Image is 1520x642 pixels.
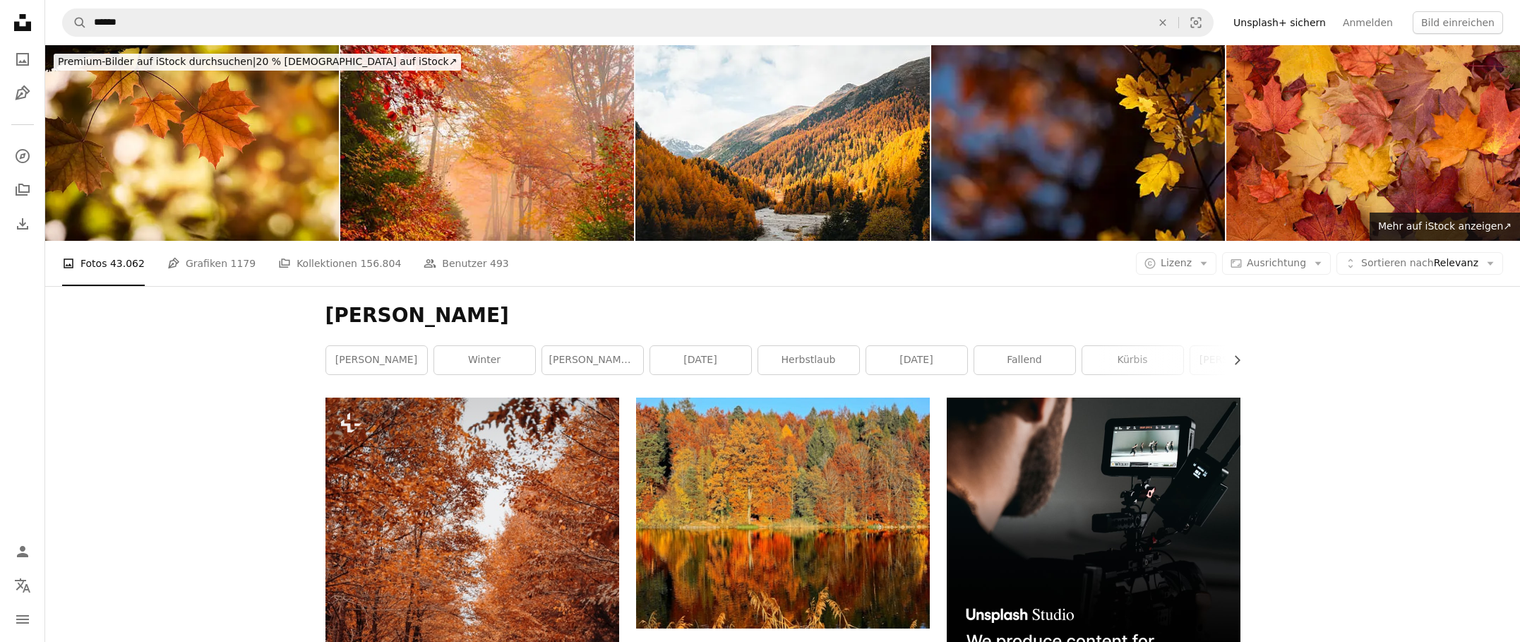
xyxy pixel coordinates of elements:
[58,56,256,67] span: Premium-Bilder auf iStock durchsuchen |
[1161,257,1192,268] span: Lizenz
[45,45,339,241] img: Red Maple leaves
[340,45,634,241] img: Road through a golden foggy forest
[1361,257,1434,268] span: Sortieren nach
[62,8,1214,37] form: Finden Sie Bildmaterial auf der ganzen Webseite
[1224,346,1240,374] button: Liste nach rechts verschieben
[8,142,37,170] a: Entdecken
[1136,252,1216,275] button: Lizenz
[1226,45,1520,241] img: maple autumn leaves
[45,45,469,79] a: Premium-Bilder auf iStock durchsuchen|20 % [DEMOGRAPHIC_DATA] auf iStock↗
[758,346,859,374] a: Herbstlaub
[931,45,1225,241] img: Sonnenbeschienener Herbstlaubhintergrund
[1370,213,1520,241] a: Mehr auf iStock anzeigen↗
[636,398,930,628] img: Von Bäumen umgebener See
[974,346,1075,374] a: fallend
[1334,11,1401,34] a: Anmelden
[167,241,256,286] a: Grafiken 1179
[1336,252,1503,275] button: Sortieren nachRelevanz
[635,45,929,241] img: Luftaufnahme des Flusses und der bewaldeten Berge im Herbst, Engadiner Alpen
[8,45,37,73] a: Fotos
[490,256,509,271] span: 493
[8,210,37,238] a: Bisherige Downloads
[1190,346,1291,374] a: [PERSON_NAME]
[230,256,256,271] span: 1179
[1413,11,1503,34] button: Bild einreichen
[1361,256,1478,271] span: Relevanz
[360,256,401,271] span: 156.804
[866,346,967,374] a: [DATE]
[434,346,535,374] a: Winter
[1225,11,1334,34] a: Unsplash+ sichern
[1378,220,1512,232] span: Mehr auf iStock anzeigen ↗
[542,346,643,374] a: [PERSON_NAME]-Ästhetik
[8,605,37,634] button: Menü
[8,176,37,204] a: Kollektionen
[325,612,619,624] a: eine unbefestigte Straße, umgeben von Bäumen mit orangefarbenen Blättern
[1082,346,1183,374] a: Kürbis
[424,241,508,286] a: Benutzer 493
[278,241,401,286] a: Kollektionen 156.804
[1179,9,1213,36] button: Visuelle Suche
[63,9,87,36] button: Unsplash suchen
[1147,9,1178,36] button: Löschen
[325,303,1240,328] h1: [PERSON_NAME]
[1247,257,1306,268] span: Ausrichtung
[8,571,37,600] button: Sprache
[8,79,37,107] a: Grafiken
[636,506,930,519] a: Von Bäumen umgebener See
[326,346,427,374] a: [PERSON_NAME]
[650,346,751,374] a: [DATE]
[54,54,461,71] div: 20 % [DEMOGRAPHIC_DATA] auf iStock ↗
[8,537,37,566] a: Anmelden / Registrieren
[1222,252,1331,275] button: Ausrichtung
